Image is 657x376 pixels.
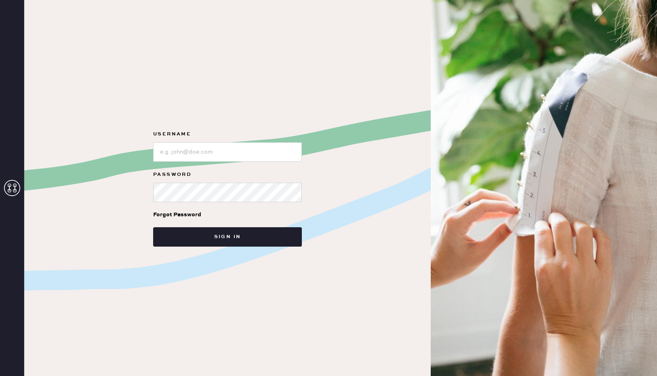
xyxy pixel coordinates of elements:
[153,129,302,139] label: Username
[153,227,302,247] button: Sign in
[153,202,201,227] a: Forgot Password
[153,142,302,162] input: e.g. john@doe.com
[153,170,302,180] label: Password
[153,210,201,219] div: Forgot Password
